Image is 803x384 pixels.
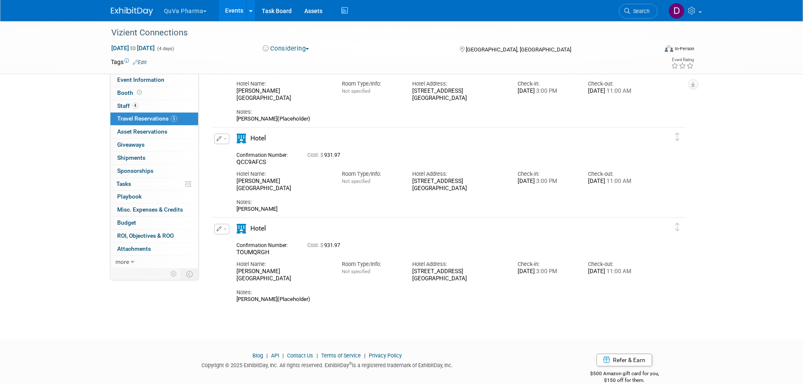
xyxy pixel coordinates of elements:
[535,178,557,184] span: 3:00 PM
[236,240,295,249] div: Confirmation Number:
[111,7,153,16] img: ExhibitDay
[252,352,263,359] a: Blog
[342,269,370,274] span: Not specified
[236,80,329,88] div: Hotel Name:
[117,128,167,135] span: Asset Reservations
[236,150,295,158] div: Confirmation Number:
[110,217,198,229] a: Budget
[369,352,402,359] a: Privacy Policy
[133,59,147,65] a: Edit
[518,268,575,275] div: [DATE]
[605,178,631,184] span: 11:00 AM
[342,170,400,178] div: Room Type/Info:
[236,88,329,102] div: [PERSON_NAME] [GEOGRAPHIC_DATA]
[307,152,344,158] span: 931.97
[117,76,164,83] span: Event Information
[556,377,693,384] div: $150 off for them.
[181,269,198,279] td: Toggle Event Tabs
[236,170,329,178] div: Hotel Name:
[236,134,246,143] i: Hotel
[110,230,198,242] a: ROI, Objectives & ROO
[518,88,575,95] div: [DATE]
[167,269,181,279] td: Personalize Event Tab Strip
[260,44,312,53] button: Considering
[236,158,266,165] span: QCC9AFCS
[675,133,679,141] i: Click and drag to move item
[117,245,151,252] span: Attachments
[110,165,198,177] a: Sponsorships
[129,45,137,51] span: to
[250,134,266,142] span: Hotel
[518,80,575,88] div: Check-in:
[117,89,143,96] span: Booth
[556,365,693,384] div: $500 Amazon gift card for you,
[116,180,131,187] span: Tasks
[250,225,266,232] span: Hotel
[236,296,646,303] div: [PERSON_NAME](Placeholder)
[111,58,147,66] td: Tags
[117,102,138,109] span: Staff
[588,80,646,88] div: Check-out:
[135,89,143,96] span: Booth not reserved yet
[307,242,324,248] span: Cost: $
[236,178,329,192] div: [PERSON_NAME] [GEOGRAPHIC_DATA]
[236,249,269,255] span: TOUMQRGH
[117,115,177,122] span: Travel Reservations
[132,102,138,109] span: 4
[307,242,344,248] span: 931.97
[110,243,198,255] a: Attachments
[117,219,136,226] span: Budget
[412,80,505,88] div: Hotel Address:
[412,260,505,268] div: Hotel Address:
[518,178,575,185] div: [DATE]
[518,170,575,178] div: Check-in:
[588,88,646,95] div: [DATE]
[117,232,174,239] span: ROI, Objectives & ROO
[630,8,650,14] span: Search
[110,204,198,216] a: Misc. Expenses & Credits
[236,108,646,116] div: Notes:
[321,352,361,359] a: Terms of Service
[412,268,505,282] div: [STREET_ADDRESS] [GEOGRAPHIC_DATA]
[110,74,198,86] a: Event Information
[236,115,646,122] div: [PERSON_NAME](Placeholder)
[675,223,679,231] i: Click and drag to move item
[111,360,544,369] div: Copyright © 2025 ExhibitDay, Inc. All rights reserved. ExhibitDay is a registered trademark of Ex...
[171,115,177,122] span: 5
[236,268,329,282] div: [PERSON_NAME] [GEOGRAPHIC_DATA]
[535,88,557,94] span: 3:00 PM
[111,44,155,52] span: [DATE] [DATE]
[117,206,183,213] span: Misc. Expenses & Credits
[362,352,368,359] span: |
[271,352,279,359] a: API
[619,4,658,19] a: Search
[342,88,370,94] span: Not specified
[110,152,198,164] a: Shipments
[110,113,198,125] a: Travel Reservations5
[117,193,142,200] span: Playbook
[349,361,352,366] sup: ®
[110,126,198,138] a: Asset Reservations
[605,88,631,94] span: 11:00 AM
[110,139,198,151] a: Giveaways
[669,3,685,19] img: Danielle Mitchell
[236,260,329,268] div: Hotel Name:
[110,191,198,203] a: Playbook
[115,258,129,265] span: more
[236,199,646,206] div: Notes:
[342,178,370,184] span: Not specified
[236,224,246,234] i: Hotel
[342,260,400,268] div: Room Type/Info:
[466,46,571,53] span: [GEOGRAPHIC_DATA], [GEOGRAPHIC_DATA]
[280,352,286,359] span: |
[671,58,694,62] div: Event Rating
[535,268,557,274] span: 3:00 PM
[588,268,646,275] div: [DATE]
[117,167,153,174] span: Sponsorships
[674,46,694,52] div: In-Person
[110,100,198,113] a: Staff4
[287,352,313,359] a: Contact Us
[518,260,575,268] div: Check-in:
[588,178,646,185] div: [DATE]
[608,44,695,56] div: Event Format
